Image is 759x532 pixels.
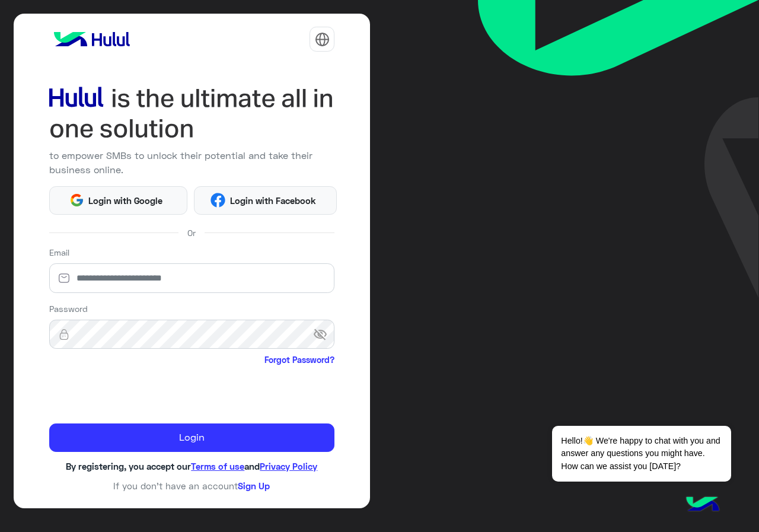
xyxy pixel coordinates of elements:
[315,32,330,47] img: tab
[49,272,79,284] img: email
[194,186,337,215] button: Login with Facebook
[49,480,335,491] h6: If you don’t have an account
[191,461,244,472] a: Terms of use
[682,485,723,526] img: hulul-logo.png
[66,461,191,472] span: By registering, you accept our
[49,148,335,177] p: to empower SMBs to unlock their potential and take their business online.
[187,227,196,239] span: Or
[49,246,69,259] label: Email
[264,353,334,366] a: Forgot Password?
[69,193,84,208] img: Google
[49,186,187,215] button: Login with Google
[225,194,320,208] span: Login with Facebook
[244,461,260,472] span: and
[49,27,135,51] img: logo
[49,423,335,452] button: Login
[552,426,731,482] span: Hello!👋 We're happy to chat with you and answer any questions you might have. How can we assist y...
[49,329,79,340] img: lock
[49,302,88,315] label: Password
[238,480,270,491] a: Sign Up
[313,324,334,345] span: visibility_off
[49,368,229,415] iframe: reCAPTCHA
[211,193,225,208] img: Facebook
[260,461,317,472] a: Privacy Policy
[49,83,335,144] img: hululLoginTitle_EN.svg
[84,194,167,208] span: Login with Google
